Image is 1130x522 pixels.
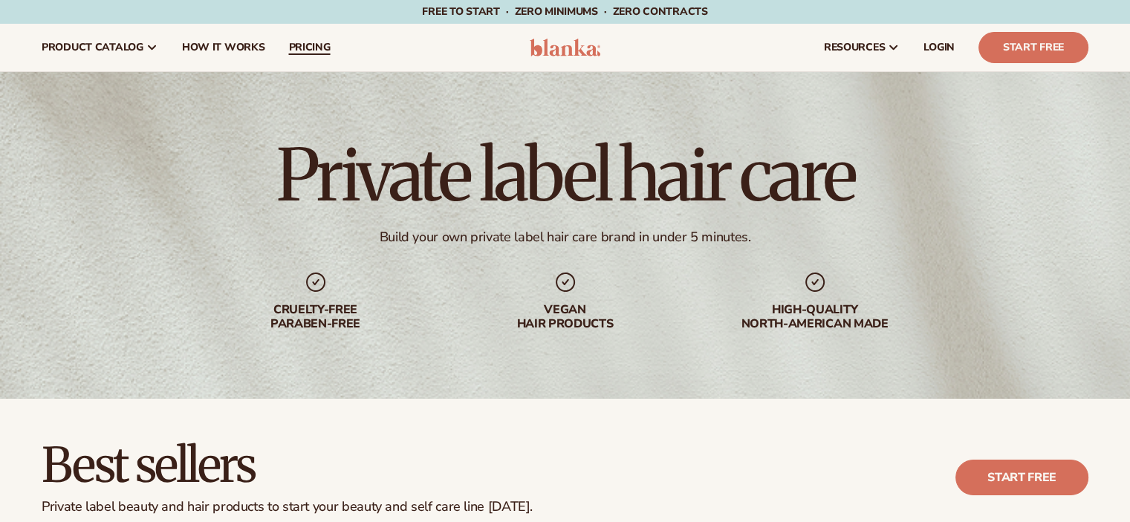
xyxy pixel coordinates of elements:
span: Free to start · ZERO minimums · ZERO contracts [422,4,707,19]
span: resources [824,42,885,53]
span: How It Works [182,42,265,53]
a: Start Free [978,32,1088,63]
a: Start free [955,460,1088,495]
a: resources [812,24,912,71]
div: High-quality North-american made [720,303,910,331]
div: Private label beauty and hair products to start your beauty and self care line [DATE]. [42,499,533,515]
a: How It Works [170,24,277,71]
img: logo [530,39,600,56]
div: Build your own private label hair care brand in under 5 minutes. [380,229,751,246]
a: LOGIN [912,24,967,71]
h2: Best sellers [42,440,533,490]
span: LOGIN [923,42,955,53]
h1: Private label hair care [276,140,854,211]
a: product catalog [30,24,170,71]
span: pricing [288,42,330,53]
div: cruelty-free paraben-free [221,303,411,331]
div: Vegan hair products [470,303,660,331]
span: product catalog [42,42,143,53]
a: pricing [276,24,342,71]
